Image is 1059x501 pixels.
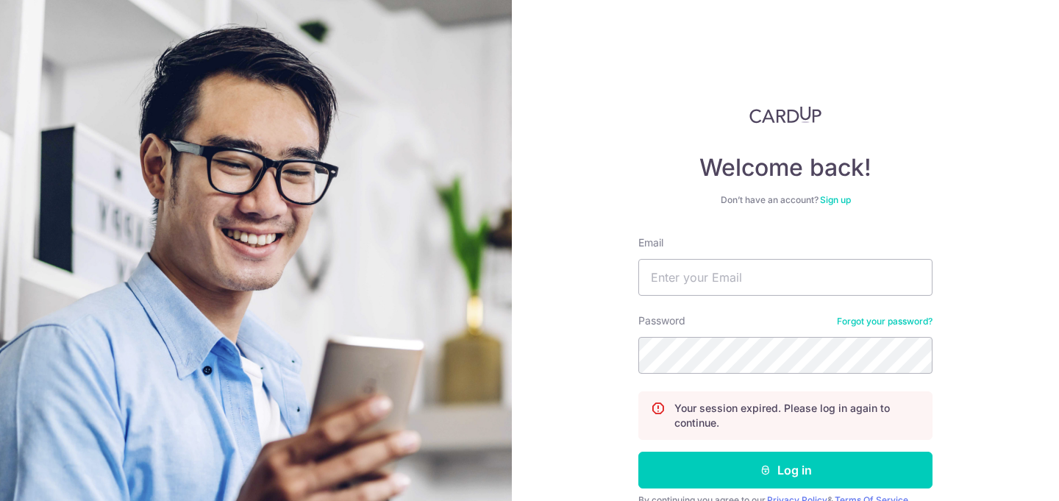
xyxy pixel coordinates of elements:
[638,313,685,328] label: Password
[749,106,821,124] img: CardUp Logo
[638,153,933,182] h4: Welcome back!
[674,401,920,430] p: Your session expired. Please log in again to continue.
[638,235,663,250] label: Email
[837,316,933,327] a: Forgot your password?
[638,259,933,296] input: Enter your Email
[638,452,933,488] button: Log in
[820,194,851,205] a: Sign up
[638,194,933,206] div: Don’t have an account?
